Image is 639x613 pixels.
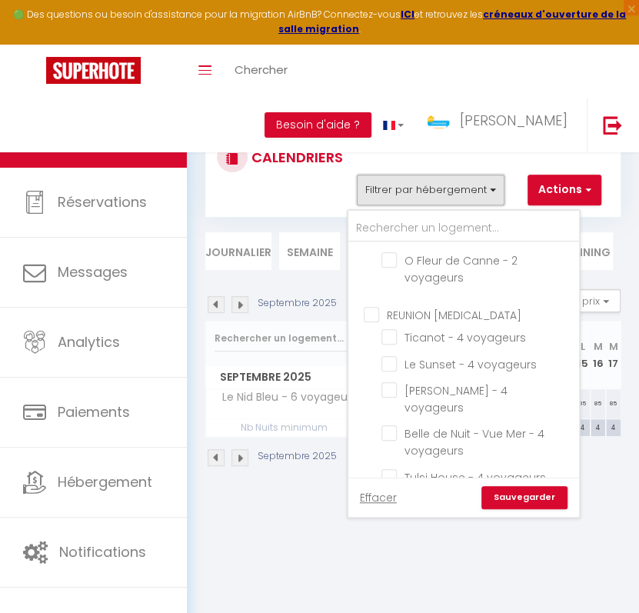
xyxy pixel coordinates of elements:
[460,111,567,130] span: [PERSON_NAME]
[357,175,504,205] button: Filtrer par hébergement
[12,6,58,52] button: Ouvrir le widget de chat LiveChat
[575,321,591,389] th: 15
[58,402,130,421] span: Paiements
[206,366,359,388] span: Septembre 2025
[205,232,271,270] li: Journalier
[404,330,526,345] span: Ticanot - 4 voyageurs
[603,115,622,135] img: logout
[609,339,618,354] abbr: M
[591,389,606,418] div: 85
[404,426,544,458] span: Belle de Nuit - Vue Mer - 4 voyageurs
[594,339,603,354] abbr: M
[415,98,587,152] a: ... [PERSON_NAME]
[278,8,626,35] a: créneaux d'ouverture de la salle migration
[58,262,128,282] span: Messages
[404,210,534,242] span: Le Petit coin de LyNa - 4 voyageurs
[46,57,141,84] img: Super Booking
[206,419,359,436] span: Nb Nuits minimum
[58,472,152,491] span: Hébergement
[552,232,613,270] li: Planning
[235,62,288,78] span: Chercher
[265,112,371,138] button: Besoin d'aide ?
[404,253,518,285] span: O Fleur de Canne - 2 voyageurs
[208,389,361,406] span: Le Nid Bleu - 6 voyageurs
[387,308,521,323] span: REUNION [MEDICAL_DATA]
[279,232,340,270] li: Semaine
[528,175,601,205] button: Actions
[58,192,147,212] span: Réservations
[575,389,591,418] div: 85
[575,419,590,434] div: 4
[258,449,337,464] p: Septembre 2025
[347,209,581,518] div: Filtrer par hébergement
[215,325,351,352] input: Rechercher un logement...
[481,486,567,509] a: Sauvegarder
[606,321,621,389] th: 17
[258,296,337,311] p: Septembre 2025
[606,419,621,434] div: 4
[360,489,397,506] a: Effacer
[248,140,343,175] h3: CALENDRIERS
[401,8,414,21] a: ICI
[223,45,299,98] a: Chercher
[348,215,579,242] input: Rechercher un logement...
[59,542,146,561] span: Notifications
[591,419,605,434] div: 4
[404,383,508,415] span: [PERSON_NAME] - 4 voyageurs
[427,115,450,129] img: ...
[58,332,120,351] span: Analytics
[591,321,606,389] th: 16
[581,339,585,354] abbr: L
[606,389,621,418] div: 85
